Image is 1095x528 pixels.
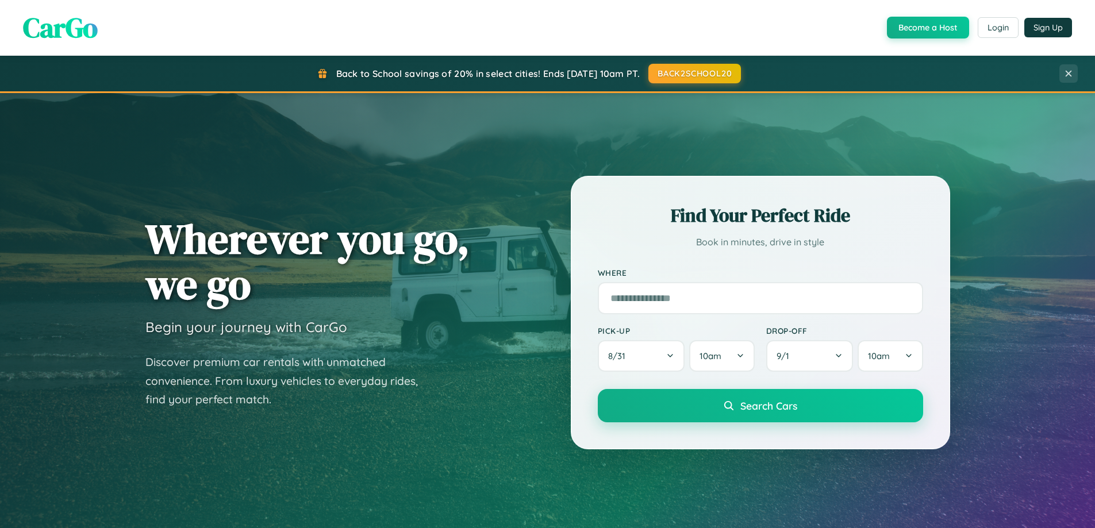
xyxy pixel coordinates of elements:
h2: Find Your Perfect Ride [598,203,923,228]
p: Book in minutes, drive in style [598,234,923,250]
span: 9 / 1 [777,350,795,361]
h1: Wherever you go, we go [145,216,470,307]
button: Become a Host [887,17,969,38]
button: 9/1 [766,340,854,372]
h3: Begin your journey with CarGo [145,318,347,336]
button: 10am [858,340,923,372]
span: 10am [868,350,890,361]
span: 10am [700,350,721,361]
button: BACK2SCHOOL20 [648,64,741,83]
button: Search Cars [598,389,923,422]
button: Login [978,17,1019,38]
button: Sign Up [1024,18,1072,37]
label: Drop-off [766,326,923,336]
p: Discover premium car rentals with unmatched convenience. From luxury vehicles to everyday rides, ... [145,353,433,409]
span: Back to School savings of 20% in select cities! Ends [DATE] 10am PT. [336,68,640,79]
button: 10am [689,340,754,372]
label: Pick-up [598,326,755,336]
button: 8/31 [598,340,685,372]
label: Where [598,268,923,278]
span: CarGo [23,9,98,47]
span: 8 / 31 [608,350,631,361]
span: Search Cars [740,399,797,412]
